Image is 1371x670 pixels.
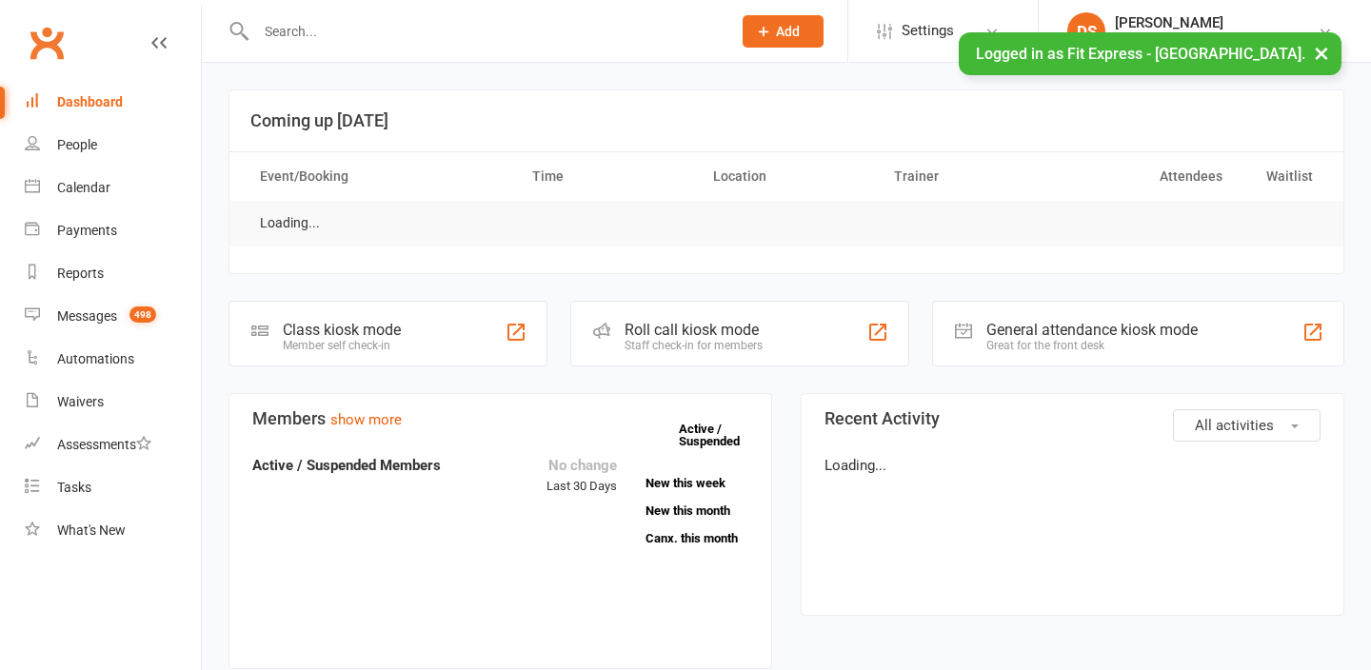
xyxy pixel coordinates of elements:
div: [PERSON_NAME] [1115,14,1318,31]
span: Add [776,24,800,39]
h3: Recent Activity [825,409,1321,428]
a: Tasks [25,466,201,509]
a: Active / Suspended [679,408,763,462]
a: Payments [25,209,201,252]
div: Roll call kiosk mode [625,321,763,339]
div: People [57,137,97,152]
a: Calendar [25,167,201,209]
div: Dashboard [57,94,123,109]
a: Reports [25,252,201,295]
span: All activities [1195,417,1274,434]
div: DS [1067,12,1105,50]
div: General attendance kiosk mode [986,321,1198,339]
div: No change [546,454,617,477]
div: Calendar [57,180,110,195]
a: Canx. this month [646,532,748,544]
div: Last 30 Days [546,454,617,497]
a: Waivers [25,381,201,424]
a: Dashboard [25,81,201,124]
span: Logged in as Fit Express - [GEOGRAPHIC_DATA]. [976,45,1305,63]
a: New this month [646,504,748,517]
a: New this week [646,477,748,489]
a: People [25,124,201,167]
div: Class kiosk mode [283,321,401,339]
th: Trainer [877,152,1058,201]
th: Attendees [1058,152,1239,201]
input: Search... [250,18,718,45]
th: Time [515,152,696,201]
div: Automations [57,351,134,366]
div: Tasks [57,480,91,495]
div: What's New [57,522,126,538]
th: Event/Booking [243,152,515,201]
div: Messages [57,308,117,324]
a: Messages 498 [25,295,201,338]
td: Loading... [243,201,337,246]
a: Clubworx [23,19,70,67]
button: All activities [1173,409,1321,442]
a: What's New [25,509,201,552]
div: Great for the front desk [986,339,1198,352]
button: Add [743,15,824,48]
p: Loading... [825,454,1321,477]
span: Settings [902,10,954,52]
div: Payments [57,223,117,238]
span: 498 [129,306,156,323]
div: Staff check-in for members [625,339,763,352]
th: Location [696,152,877,201]
a: show more [330,411,402,428]
div: Fit Express - [GEOGRAPHIC_DATA] [1115,31,1318,49]
div: Reports [57,266,104,281]
h3: Coming up [DATE] [250,111,1322,130]
div: Member self check-in [283,339,401,352]
th: Waitlist [1240,152,1330,201]
h3: Members [252,409,748,428]
div: Waivers [57,394,104,409]
strong: Active / Suspended Members [252,457,441,474]
button: × [1304,32,1339,73]
a: Automations [25,338,201,381]
a: Assessments [25,424,201,466]
div: Assessments [57,437,151,452]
